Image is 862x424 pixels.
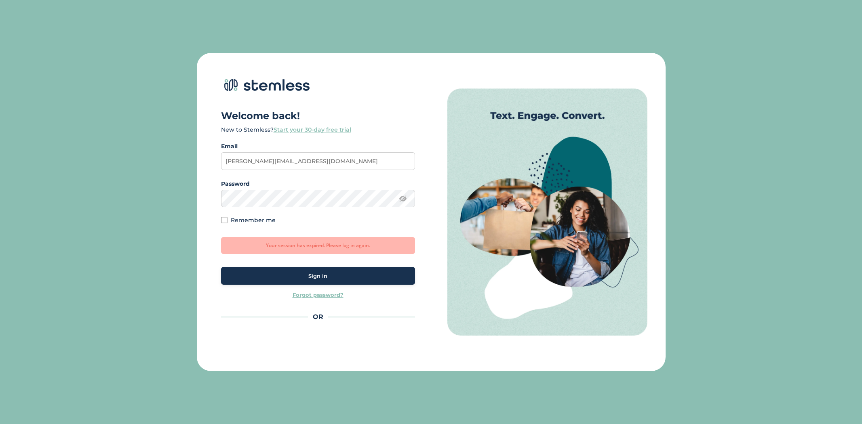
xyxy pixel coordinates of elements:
iframe: Chat Widget [822,385,862,424]
img: icon-eye-line-7bc03c5c.svg [399,195,407,203]
label: New to Stemless? [221,126,351,133]
button: Sign in [221,267,415,285]
a: Start your 30-day free trial [274,126,351,133]
a: Forgot password? [293,291,344,299]
span: Sign in [308,272,327,280]
img: logo-dark-0685b13c.svg [221,73,310,97]
div: OR [221,312,415,322]
iframe: Sign in with Google Button [236,334,406,352]
label: Password [221,180,415,188]
input: Enter your email [221,152,415,170]
label: Remember me [231,217,276,223]
img: Auth image [447,88,647,336]
label: Email [221,142,415,151]
div: Your session has expired. Please log in again. [221,237,415,254]
h1: Welcome back! [221,109,415,122]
